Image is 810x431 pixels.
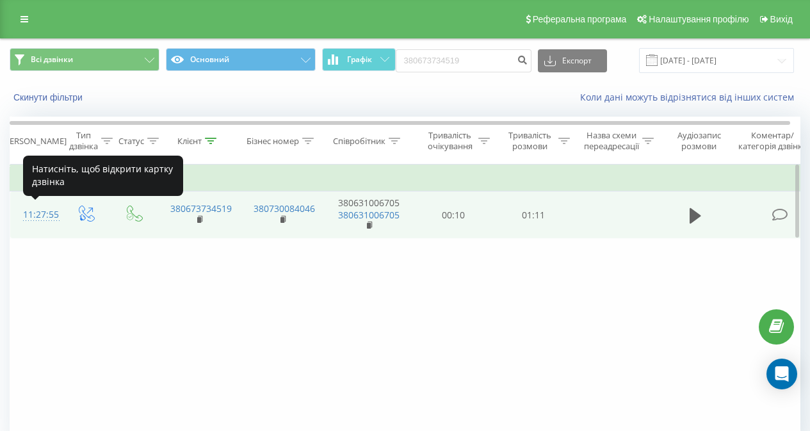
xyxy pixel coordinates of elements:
[338,209,400,221] a: 380631006705
[10,48,159,71] button: Всі дзвінки
[766,359,797,389] div: Open Intercom Messenger
[584,130,639,152] div: Назва схеми переадресації
[396,49,531,72] input: Пошук за номером
[580,91,800,103] a: Коли дані можуть відрізнятися вiд інших систем
[505,130,555,152] div: Тривалість розмови
[322,48,396,71] button: Графік
[770,14,793,24] span: Вихід
[247,136,299,147] div: Бізнес номер
[177,136,202,147] div: Клієнт
[69,130,98,152] div: Тип дзвінка
[170,202,232,215] a: 380673734519
[649,14,749,24] span: Налаштування профілю
[23,202,49,227] div: 11:27:55
[333,136,385,147] div: Співробітник
[31,54,73,65] span: Всі дзвінки
[538,49,607,72] button: Експорт
[254,202,315,215] a: 380730084046
[324,191,414,239] td: 380631006705
[425,130,475,152] div: Тривалість очікування
[2,136,67,147] div: [PERSON_NAME]
[166,48,316,71] button: Основний
[668,130,730,152] div: Аудіозапис розмови
[347,55,372,64] span: Графік
[533,14,627,24] span: Реферальна програма
[414,191,494,239] td: 00:10
[735,130,810,152] div: Коментар/категорія дзвінка
[118,136,144,147] div: Статус
[10,92,89,103] button: Скинути фільтри
[23,156,183,196] div: Натисніть, щоб відкрити картку дзвінка
[494,191,574,239] td: 01:11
